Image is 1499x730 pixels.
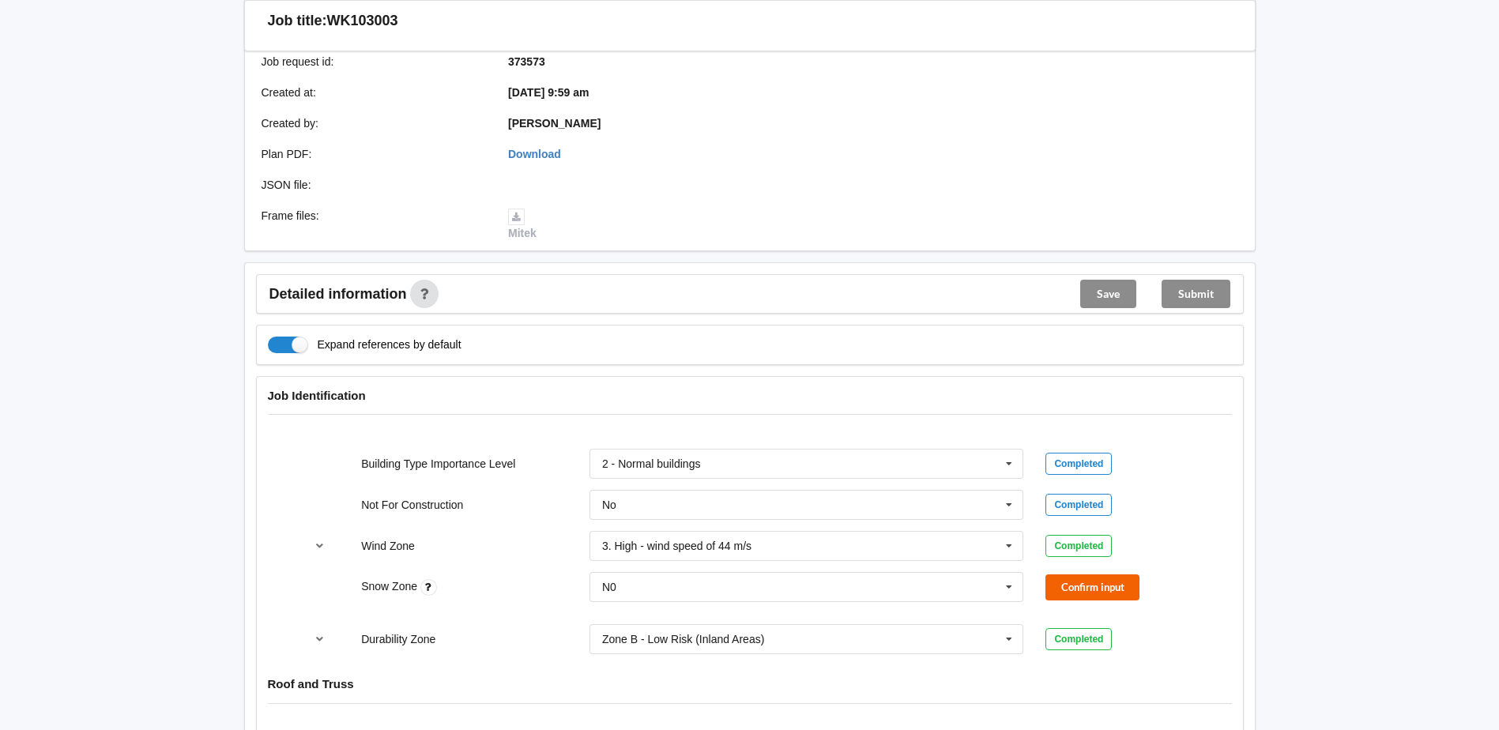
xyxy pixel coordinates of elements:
h3: Job title: [268,12,327,30]
div: Completed [1045,494,1112,516]
div: Completed [1045,628,1112,650]
div: N0 [602,581,616,593]
label: Building Type Importance Level [361,457,515,470]
b: [DATE] 9:59 am [508,86,589,99]
div: Frame files : [250,208,498,241]
div: Plan PDF : [250,146,498,162]
div: Completed [1045,453,1112,475]
label: Snow Zone [361,580,420,593]
label: Expand references by default [268,337,461,353]
h4: Job Identification [268,388,1232,403]
span: Detailed information [269,287,407,301]
div: Created by : [250,115,498,131]
b: [PERSON_NAME] [508,117,601,130]
h4: Roof and Truss [268,676,1232,691]
a: Download [508,148,561,160]
label: Wind Zone [361,540,415,552]
div: Completed [1045,535,1112,557]
button: reference-toggle [304,532,335,560]
div: Created at : [250,85,498,100]
div: 3. High - wind speed of 44 m/s [602,540,751,551]
label: Durability Zone [361,633,435,645]
div: Zone B - Low Risk (Inland Areas) [602,634,764,645]
div: 2 - Normal buildings [602,458,701,469]
label: Not For Construction [361,499,463,511]
h3: WK103003 [327,12,398,30]
div: No [602,499,616,510]
b: 373573 [508,55,545,68]
div: Job request id : [250,54,498,70]
button: reference-toggle [304,625,335,653]
button: Confirm input [1045,574,1139,600]
a: Mitek [508,209,537,239]
div: JSON file : [250,177,498,193]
